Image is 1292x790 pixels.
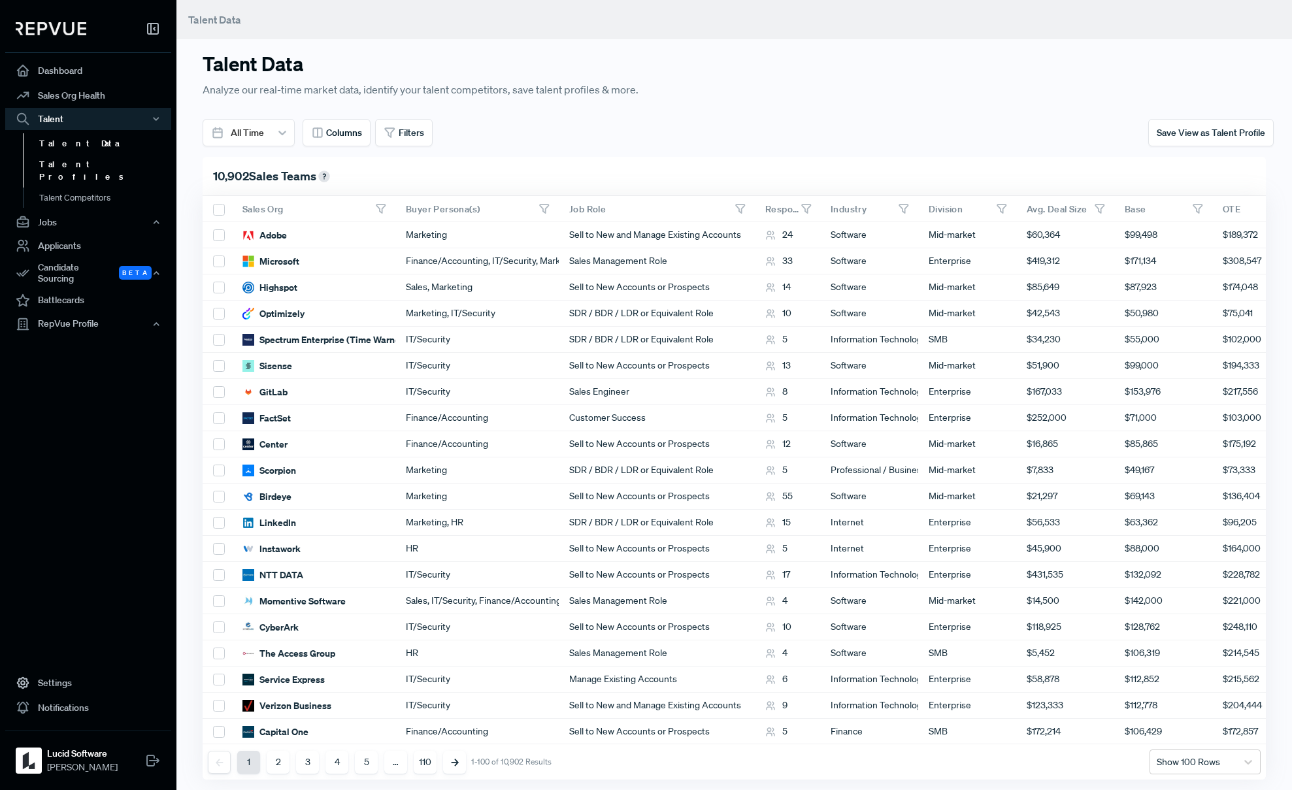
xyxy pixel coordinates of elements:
[242,308,254,320] img: Optimizely
[1125,203,1146,215] span: Base
[232,196,395,222] div: Toggle SortBy
[831,203,867,215] span: Industry
[1125,594,1163,608] span: $142,000
[765,437,791,451] div: 12
[918,405,1016,431] div: Enterprise
[242,465,254,476] img: Scorpion
[918,327,1016,353] div: SMB
[5,233,171,258] a: Applicants
[765,594,787,608] div: 4
[242,412,291,425] div: FactSet
[559,222,755,248] div: Sell to New and Manage Existing Accounts
[1223,437,1256,451] span: $175,192
[1125,306,1159,320] span: $50,980
[929,203,963,215] span: Division
[1125,463,1154,477] span: $49,167
[1223,542,1261,555] span: $164,000
[395,431,559,457] div: Finance/Accounting
[918,614,1016,640] div: Enterprise
[1223,228,1258,242] span: $189,372
[765,228,793,242] div: 24
[765,699,787,712] div: 9
[820,353,918,379] div: Software
[242,360,254,372] img: Sisense
[765,463,787,477] div: 5
[23,133,189,154] a: Talent Data
[559,693,755,719] div: Sell to New and Manage Existing Accounts
[326,126,362,140] span: Columns
[47,761,118,774] span: [PERSON_NAME]
[918,379,1016,405] div: Enterprise
[208,751,552,774] nav: pagination
[237,751,260,774] button: 1
[471,757,552,766] div: 1-100 of 10,902 Results
[820,719,918,745] div: Finance
[820,301,918,327] div: Software
[242,359,292,372] div: Sisense
[559,248,755,274] div: Sales Management Role
[1223,725,1258,738] span: $172,857
[559,719,755,745] div: Sell to New Accounts or Prospects
[1027,254,1060,268] span: $419,312
[559,274,755,301] div: Sell to New Accounts or Prospects
[765,280,791,294] div: 14
[325,751,348,774] button: 4
[1027,725,1061,738] span: $172,214
[5,211,171,233] button: Jobs
[242,726,254,738] img: Capital One
[765,385,787,399] div: 8
[820,196,918,222] div: Toggle SortBy
[5,258,171,288] div: Candidate Sourcing
[242,412,254,424] img: FactSet
[242,307,305,320] div: Optimizely
[242,255,299,268] div: Microsoft
[242,255,254,267] img: Microsoft
[395,248,559,274] div: Finance/Accounting, IT/Security, Marketing
[918,353,1016,379] div: Mid-market
[16,22,86,35] img: RepVue
[395,405,559,431] div: Finance/Accounting
[765,542,787,555] div: 5
[1027,489,1057,503] span: $21,297
[395,719,559,745] div: Finance/Accounting
[23,154,189,188] a: Talent Profiles
[1125,489,1155,503] span: $69,143
[1016,196,1114,222] div: Toggle SortBy
[303,119,371,146] button: Columns
[242,699,331,712] div: Verizon Business
[765,489,793,503] div: 55
[242,438,254,450] img: Center
[375,119,433,146] button: Filters
[395,353,559,379] div: IT/Security
[1027,333,1061,346] span: $34,230
[242,621,254,633] img: CyberArk
[1027,672,1059,686] span: $58,878
[242,595,254,607] img: Momentive Software
[242,281,297,294] div: Highspot
[559,457,755,484] div: SDR / BDR / LDR or Equivalent Role
[242,334,254,346] img: Spectrum Enterprise (Time Warner)
[820,379,918,405] div: Information Technology and Services
[918,222,1016,248] div: Mid-market
[5,731,171,780] a: Lucid SoftwareLucid Software[PERSON_NAME]
[820,274,918,301] div: Software
[559,431,755,457] div: Sell to New Accounts or Prospects
[1157,127,1265,139] span: Save View as Talent Profile
[559,536,755,562] div: Sell to New Accounts or Prospects
[47,747,118,761] strong: Lucid Software
[242,568,303,582] div: NTT DATA
[1027,699,1063,712] span: $123,333
[242,516,296,529] div: LinkedIn
[1125,437,1158,451] span: $85,865
[820,667,918,693] div: Information Technology and Services
[559,667,755,693] div: Manage Existing Accounts
[1125,254,1156,268] span: $171,134
[5,258,171,288] button: Candidate Sourcing Beta
[1125,568,1161,582] span: $132,092
[559,510,755,536] div: SDR / BDR / LDR or Equivalent Role
[1027,516,1060,529] span: $56,533
[765,646,787,660] div: 4
[1125,385,1161,399] span: $153,976
[395,327,559,353] div: IT/Security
